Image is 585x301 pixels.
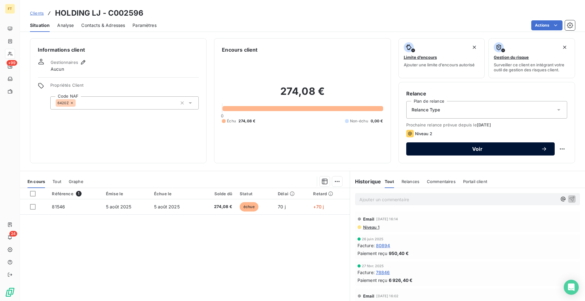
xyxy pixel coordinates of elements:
button: Limite d’encoursAjouter une limite d’encours autorisé [398,38,485,78]
span: Voir [414,146,541,151]
div: Délai [278,191,306,196]
span: Niveau 1 [362,225,379,230]
div: Open Intercom Messenger [564,280,579,295]
h6: Historique [350,178,381,185]
span: Email [363,293,375,298]
span: Email [363,217,375,222]
div: Émise le [106,191,147,196]
span: 274,08 € [238,118,255,124]
span: Clients [30,11,44,16]
span: Graphe [69,179,83,184]
span: Facture : [357,242,375,249]
span: Gestion du risque [494,55,529,60]
span: Limite d’encours [404,55,437,60]
h6: Informations client [38,46,199,54]
span: +99 [7,60,17,66]
span: échue [240,202,258,212]
span: Niveau 2 [415,131,432,136]
span: Situation [30,22,50,28]
span: Surveiller ce client en intégrant votre outil de gestion des risques client. [494,62,570,72]
span: 5 août 2025 [154,204,180,209]
h6: Relance [406,90,567,97]
span: 26 juin 2025 [362,237,384,241]
span: 6 926,40 € [389,277,413,283]
h2: 274,08 € [222,85,383,104]
h6: Encours client [222,46,257,54]
span: 1 [76,191,82,196]
div: Échue le [154,191,195,196]
div: Retard [313,191,346,196]
span: Prochaine relance prévue depuis le [406,122,567,127]
span: Tout [385,179,394,184]
span: Propriétés Client [50,83,199,91]
span: Contacts & Adresses [81,22,125,28]
button: Voir [406,142,555,156]
a: Clients [30,10,44,16]
span: Commentaires [427,179,456,184]
span: 0,00 € [371,118,383,124]
button: Actions [531,20,562,30]
span: [DATE] [477,122,491,127]
img: Logo LeanPay [5,287,15,297]
span: Facture : [357,269,375,276]
div: FT [5,4,15,14]
span: [DATE] 16:02 [376,294,398,298]
span: Tout [52,179,61,184]
span: Gestionnaires [51,60,78,65]
span: Ajouter une limite d’encours autorisé [404,62,475,67]
span: Non-échu [350,118,368,124]
span: Paramètres [132,22,157,28]
span: Paiement reçu [357,277,387,283]
span: 81546 [52,204,65,209]
span: 6420Z [57,101,69,105]
div: Solde dû [202,191,232,196]
span: 274,08 € [202,204,232,210]
span: 24 [9,231,17,237]
span: Portail client [463,179,487,184]
span: Aucun [51,66,64,72]
h3: HOLDING LJ - C002596 [55,8,143,19]
button: Gestion du risqueSurveiller ce client en intégrant votre outil de gestion des risques client. [488,38,575,78]
span: 70 j [278,204,286,209]
span: 78846 [376,269,390,276]
span: Échu [227,118,236,124]
div: Statut [240,191,270,196]
div: Référence [52,191,98,196]
span: 950,40 € [389,250,409,257]
span: Analyse [57,22,74,28]
span: Relances [402,179,419,184]
span: Paiement reçu [357,250,387,257]
span: +70 j [313,204,324,209]
span: 5 août 2025 [106,204,132,209]
span: [DATE] 16:14 [376,217,398,221]
span: Relance Type [412,107,440,113]
span: En cours [27,179,45,184]
span: 27 févr. 2025 [362,264,384,268]
input: Ajouter une valeur [76,100,81,106]
span: 0 [221,113,223,118]
span: 80894 [376,242,390,249]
